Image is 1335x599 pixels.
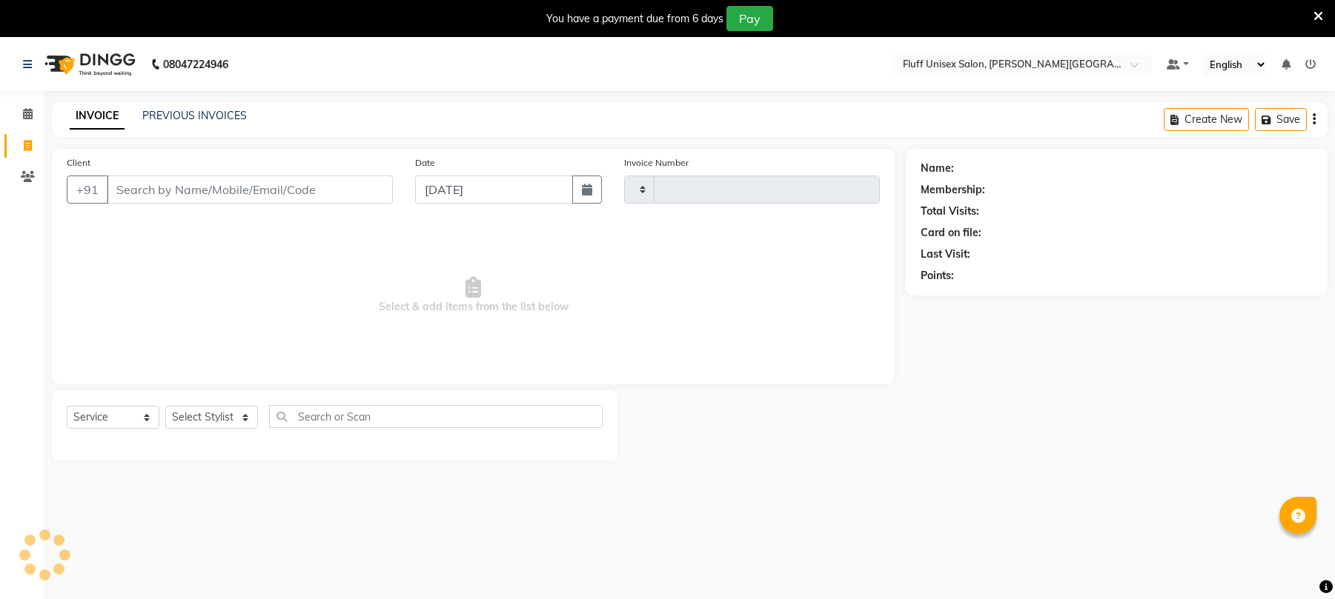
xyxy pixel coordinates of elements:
[1273,540,1320,584] iframe: chat widget
[921,268,954,284] div: Points:
[67,156,90,170] label: Client
[269,405,603,428] input: Search or Scan
[726,6,773,31] button: Pay
[415,156,435,170] label: Date
[67,175,108,204] button: +91
[921,247,970,262] div: Last Visit:
[921,161,954,176] div: Name:
[624,156,689,170] label: Invoice Number
[921,204,979,219] div: Total Visits:
[546,11,723,27] div: You have a payment due from 6 days
[67,221,880,369] span: Select & add items from the list below
[1164,108,1249,131] button: Create New
[163,44,228,85] b: 08047224946
[921,182,985,198] div: Membership:
[921,225,981,241] div: Card on file:
[1255,108,1307,131] button: Save
[107,175,393,204] input: Search by Name/Mobile/Email/Code
[142,109,247,122] a: PREVIOUS INVOICES
[70,103,125,130] a: INVOICE
[38,44,139,85] img: logo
